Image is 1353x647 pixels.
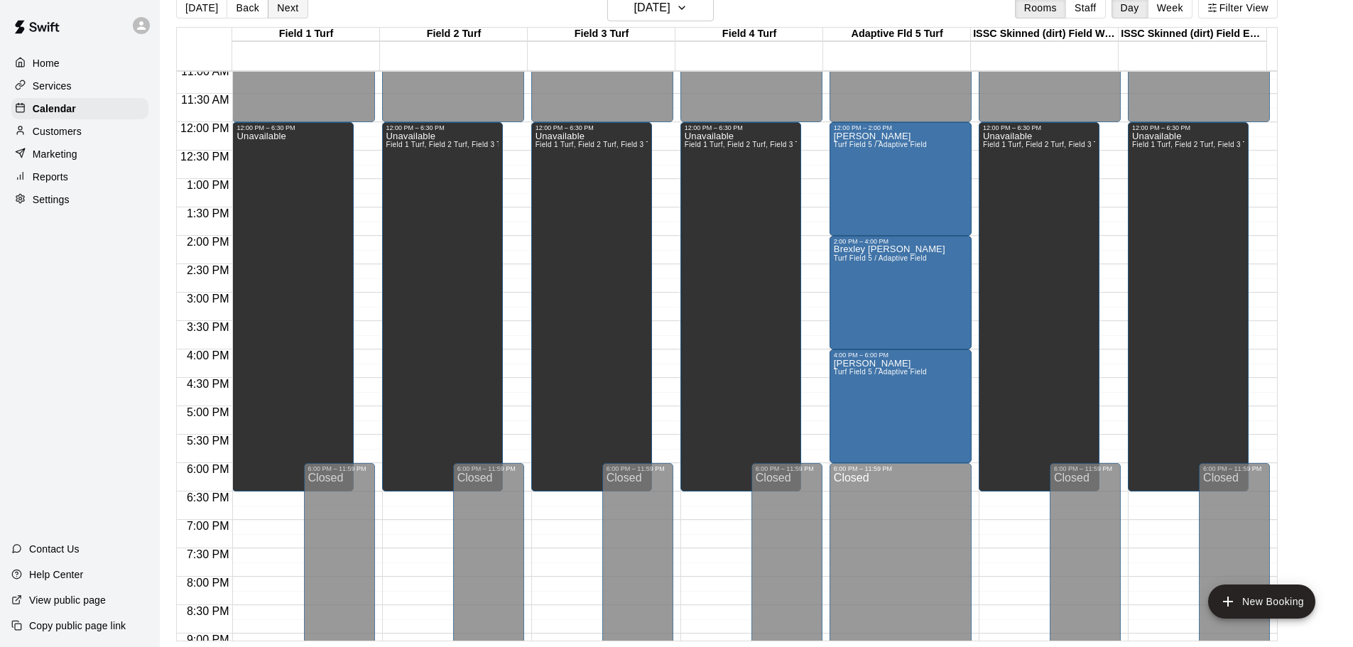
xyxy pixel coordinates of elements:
[830,122,972,236] div: 12:00 PM – 2:00 PM: Stevie Thiel
[33,192,70,207] p: Settings
[830,236,972,349] div: 2:00 PM – 4:00 PM: Brexley Bevan
[11,143,148,165] a: Marketing
[29,619,126,633] p: Copy public page link
[183,349,233,361] span: 4:00 PM
[11,53,148,74] a: Home
[536,124,648,131] div: 12:00 PM – 6:30 PM
[177,151,232,163] span: 12:30 PM
[237,124,349,131] div: 12:00 PM – 6:30 PM
[33,79,72,93] p: Services
[11,189,148,210] a: Settings
[531,122,652,491] div: 12:00 PM – 6:30 PM: Unavailable
[1119,28,1266,41] div: ISSC Skinned (dirt) Field East
[536,141,960,148] span: Field 1 Turf, Field 2 Turf, Field 3 Turf, Field 4 Turf, ISSC Skinned (dirt) [GEOGRAPHIC_DATA], IS...
[183,634,233,646] span: 9:00 PM
[675,28,823,41] div: Field 4 Turf
[183,406,233,418] span: 5:00 PM
[33,56,60,70] p: Home
[685,141,1109,148] span: Field 1 Turf, Field 2 Turf, Field 3 Turf, Field 4 Turf, ISSC Skinned (dirt) [GEOGRAPHIC_DATA], IS...
[11,75,148,97] a: Services
[382,122,503,491] div: 12:00 PM – 6:30 PM: Unavailable
[178,94,233,106] span: 11:30 AM
[834,238,967,245] div: 2:00 PM – 4:00 PM
[177,122,232,134] span: 12:00 PM
[971,28,1119,41] div: ISSC Skinned (dirt) Field West
[183,207,233,219] span: 1:30 PM
[33,170,68,184] p: Reports
[183,491,233,504] span: 6:30 PM
[183,321,233,333] span: 3:30 PM
[756,465,818,472] div: 6:00 PM – 11:59 PM
[11,121,148,142] a: Customers
[1054,465,1116,472] div: 6:00 PM – 11:59 PM
[183,520,233,532] span: 7:00 PM
[979,122,1099,491] div: 12:00 PM – 6:30 PM: Unavailable
[380,28,528,41] div: Field 2 Turf
[834,254,927,262] span: Turf Field 5 / Adaptive Field
[183,264,233,276] span: 2:30 PM
[29,542,80,556] p: Contact Us
[232,28,380,41] div: Field 1 Turf
[834,465,967,472] div: 6:00 PM – 11:59 PM
[33,124,82,138] p: Customers
[33,102,76,116] p: Calendar
[386,124,499,131] div: 12:00 PM – 6:30 PM
[1203,465,1266,472] div: 6:00 PM – 11:59 PM
[33,147,77,161] p: Marketing
[183,605,233,617] span: 8:30 PM
[823,28,971,41] div: Adaptive Fld 5 Turf
[183,236,233,248] span: 2:00 PM
[308,465,371,472] div: 6:00 PM – 11:59 PM
[183,435,233,447] span: 5:30 PM
[386,141,810,148] span: Field 1 Turf, Field 2 Turf, Field 3 Turf, Field 4 Turf, ISSC Skinned (dirt) [GEOGRAPHIC_DATA], IS...
[1132,124,1244,131] div: 12:00 PM – 6:30 PM
[834,124,967,131] div: 12:00 PM – 2:00 PM
[983,124,1095,131] div: 12:00 PM – 6:30 PM
[29,593,106,607] p: View public page
[183,378,233,390] span: 4:30 PM
[183,463,233,475] span: 6:00 PM
[29,567,83,582] p: Help Center
[1208,585,1315,619] button: add
[834,368,927,376] span: Turf Field 5 / Adaptive Field
[178,65,233,77] span: 11:00 AM
[183,179,233,191] span: 1:00 PM
[834,141,927,148] span: Turf Field 5 / Adaptive Field
[680,122,801,491] div: 12:00 PM – 6:30 PM: Unavailable
[232,122,353,491] div: 12:00 PM – 6:30 PM: Unavailable
[685,124,797,131] div: 12:00 PM – 6:30 PM
[183,293,233,305] span: 3:00 PM
[834,352,967,359] div: 4:00 PM – 6:00 PM
[183,577,233,589] span: 8:00 PM
[183,548,233,560] span: 7:30 PM
[457,465,520,472] div: 6:00 PM – 11:59 PM
[607,465,669,472] div: 6:00 PM – 11:59 PM
[11,98,148,119] a: Calendar
[11,166,148,187] a: Reports
[1128,122,1249,491] div: 12:00 PM – 6:30 PM: Unavailable
[528,28,675,41] div: Field 3 Turf
[830,349,972,463] div: 4:00 PM – 6:00 PM: Brandi Johnson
